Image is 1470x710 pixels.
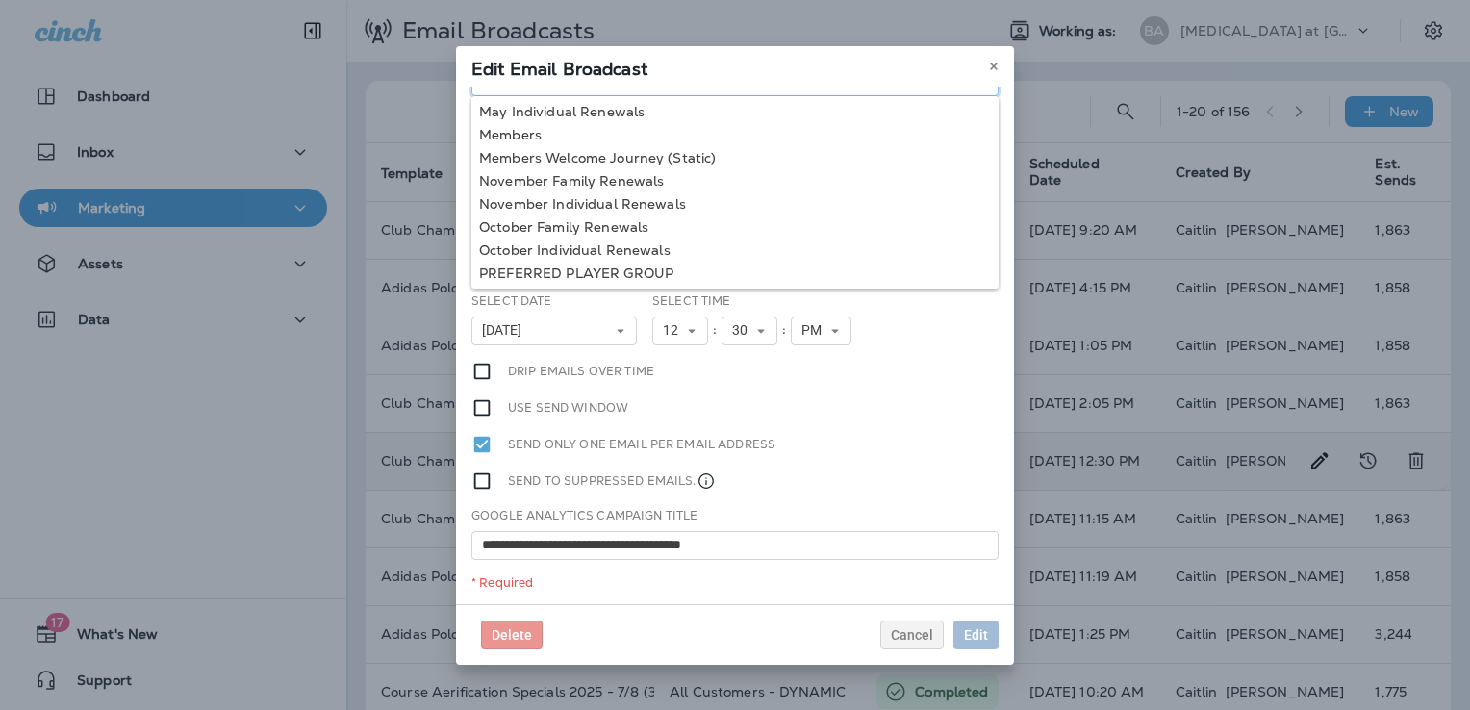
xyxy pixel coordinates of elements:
[479,242,991,258] div: October Individual Renewals
[508,470,716,492] label: Send to suppressed emails.
[953,621,999,649] button: Edit
[732,322,755,339] span: 30
[777,317,791,345] div: :
[508,397,628,418] label: Use send window
[508,361,654,382] label: Drip emails over time
[479,173,991,189] div: November Family Renewals
[479,127,991,142] div: Members
[481,621,543,649] button: Delete
[471,293,552,309] label: Select Date
[479,196,991,212] div: November Individual Renewals
[722,317,777,345] button: 30
[880,621,944,649] button: Cancel
[479,266,991,281] div: PREFERRED PLAYER GROUP
[471,317,637,345] button: [DATE]
[891,628,933,642] span: Cancel
[791,317,851,345] button: PM
[456,46,1014,87] div: Edit Email Broadcast
[663,322,686,339] span: 12
[964,628,988,642] span: Edit
[652,293,731,309] label: Select Time
[508,434,775,455] label: Send only one email per email address
[479,150,991,165] div: Members Welcome Journey (Static)
[801,322,829,339] span: PM
[479,219,991,235] div: October Family Renewals
[482,322,529,339] span: [DATE]
[708,317,722,345] div: :
[471,508,697,523] label: Google Analytics Campaign Title
[492,628,532,642] span: Delete
[479,104,991,119] div: May Individual Renewals
[471,575,999,591] div: * Required
[652,317,708,345] button: 12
